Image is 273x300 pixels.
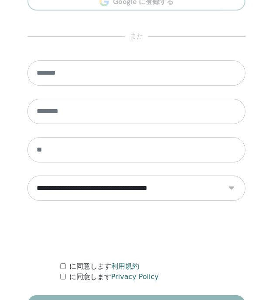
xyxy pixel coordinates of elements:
label: に同意します [69,272,159,282]
span: また [125,31,148,42]
iframe: reCAPTCHA [70,214,203,248]
a: Privacy Policy [111,272,159,281]
label: に同意します [69,261,139,272]
a: 利用規約 [111,262,139,270]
